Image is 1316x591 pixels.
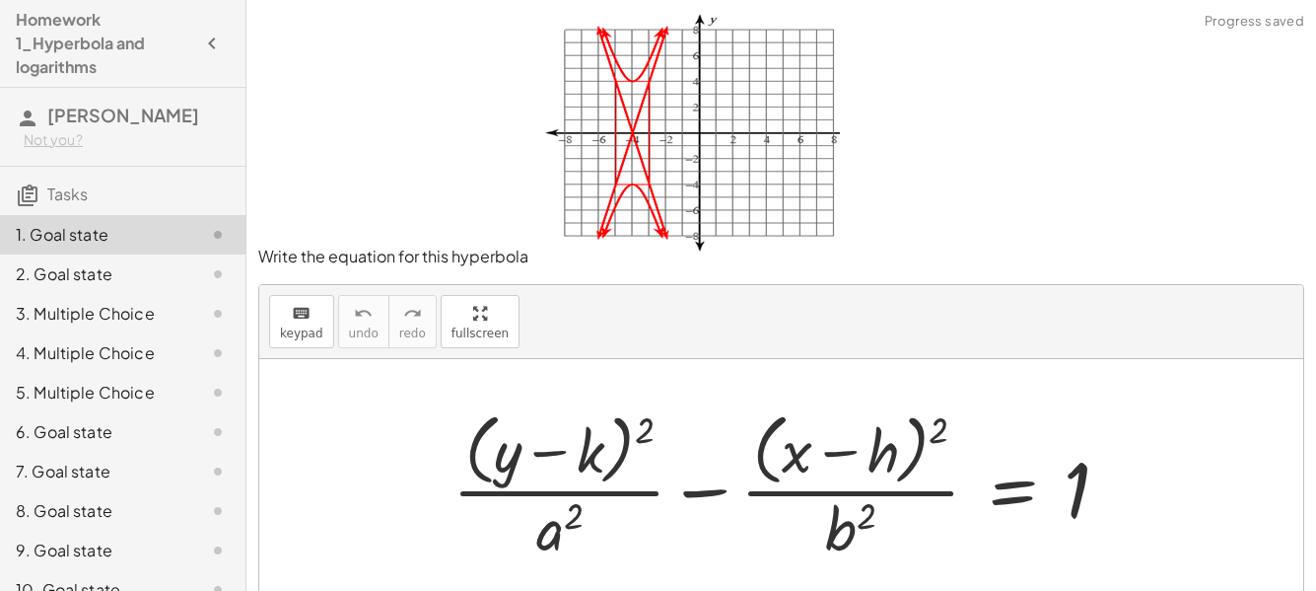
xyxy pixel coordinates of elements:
div: 6. Goal state [16,420,174,444]
span: [PERSON_NAME] [47,104,199,126]
i: Task not started. [206,262,230,286]
div: 8. Goal state [16,499,174,523]
button: fullscreen [441,295,519,348]
span: Progress saved [1205,12,1304,32]
div: 1. Goal state [16,223,174,247]
i: Task not started. [206,499,230,523]
button: keyboardkeypad [269,295,334,348]
span: Tasks [47,184,88,204]
span: undo [349,327,379,340]
button: undoundo [338,295,389,348]
i: Task not started. [206,223,230,247]
i: Task not started. [206,302,230,326]
p: Write the equation for this hyperbola [258,12,1304,268]
img: 791cfa3b6f9f595e18c334efa8c93cb7a51a5666cb941bdaa77b805e7606e9c9.png [528,12,840,262]
div: 5. Multiple Choice [16,381,174,405]
div: 7. Goal state [16,460,174,483]
div: 2. Goal state [16,262,174,286]
div: 4. Multiple Choice [16,341,174,365]
i: redo [403,302,422,326]
div: 9. Goal state [16,539,174,562]
i: Task not started. [206,341,230,365]
span: fullscreen [451,327,509,340]
h4: Homework 1_Hyperbola and logarithms [16,8,194,79]
i: Task not started. [206,460,230,483]
i: Task not started. [206,420,230,444]
div: 3. Multiple Choice [16,302,174,326]
div: Not you? [24,130,230,150]
i: Task not started. [206,539,230,562]
button: redoredo [388,295,437,348]
i: Task not started. [206,381,230,405]
span: redo [399,327,426,340]
i: undo [354,302,373,326]
i: keyboard [292,302,311,326]
span: keypad [280,327,323,340]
